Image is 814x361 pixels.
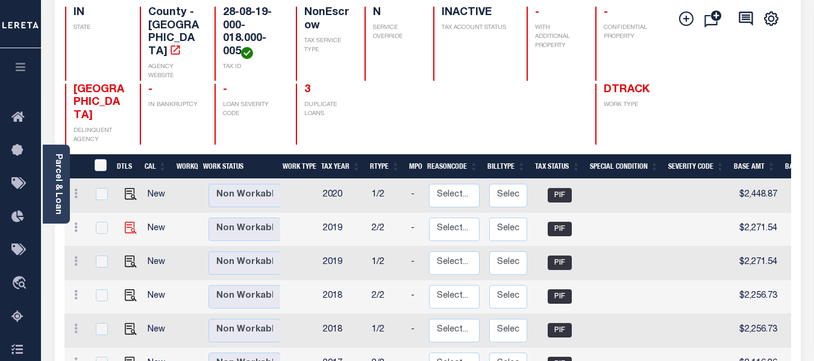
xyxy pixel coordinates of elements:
td: $2,256.73 [731,280,782,314]
p: LOAN SEVERITY CODE [223,101,281,119]
p: DUPLICATE LOANS [304,101,350,119]
th: Severity Code: activate to sort column ascending [663,154,729,179]
h4: 28-08-19-000-018.000-005 [223,7,281,59]
p: DELINQUENT AGENCY [74,127,125,145]
td: - [406,213,424,246]
td: 1/2 [367,314,406,348]
td: - [406,179,424,213]
span: PIF [548,323,572,337]
th: WorkQ [172,154,198,179]
td: 2020 [318,179,367,213]
p: WORK TYPE [604,101,656,110]
td: New [143,280,176,314]
td: $2,256.73 [731,314,782,348]
th: Work Type [278,154,316,179]
p: TAX ACCOUNT STATUS [442,24,512,33]
span: - [535,7,539,18]
td: $2,448.87 [731,179,782,213]
td: New [143,314,176,348]
td: 2018 [318,314,367,348]
span: - [148,84,152,95]
a: 3 [304,84,310,95]
span: DTRACK [604,84,650,95]
p: SERVICE OVERRIDE [373,24,419,42]
th: Tax Status: activate to sort column ascending [530,154,585,179]
td: 2/2 [367,213,406,246]
span: - [604,7,608,18]
td: New [143,246,176,280]
td: New [143,179,176,213]
td: New [143,213,176,246]
p: TAX ID [223,63,281,72]
th: MPO [404,154,422,179]
td: 2/2 [367,280,406,314]
p: AGENCY WEBSITE [148,63,200,81]
h4: N [373,7,419,20]
h4: NonEscrow [304,7,350,33]
td: $2,271.54 [731,246,782,280]
h4: County - [GEOGRAPHIC_DATA] [148,7,200,58]
th: Tax Year: activate to sort column ascending [316,154,365,179]
span: PIF [548,188,572,202]
th: Special Condition: activate to sort column ascending [585,154,663,179]
p: STATE [74,24,125,33]
span: PIF [548,256,572,270]
th: CAL: activate to sort column ascending [140,154,172,179]
p: CONFIDENTIAL PROPERTY [604,24,656,42]
a: Parcel & Loan [54,154,62,215]
th: &nbsp;&nbsp;&nbsp;&nbsp;&nbsp;&nbsp;&nbsp;&nbsp;&nbsp;&nbsp; [64,154,87,179]
th: Base Amt: activate to sort column ascending [729,154,780,179]
td: - [406,314,424,348]
td: $2,271.54 [731,213,782,246]
th: DTLS [112,154,140,179]
span: PIF [548,289,572,304]
th: ReasonCode: activate to sort column ascending [422,154,483,179]
span: [GEOGRAPHIC_DATA] [74,84,124,121]
td: 1/2 [367,246,406,280]
span: PIF [548,222,572,236]
td: 2019 [318,213,367,246]
th: Work Status [198,154,280,179]
th: RType: activate to sort column ascending [365,154,404,179]
td: 2018 [318,280,367,314]
td: 1/2 [367,179,406,213]
h4: IN [74,7,125,20]
span: - [223,84,227,95]
td: - [406,246,424,280]
p: TAX SERVICE TYPE [304,37,350,55]
p: WITH ADDITIONAL PROPERTY [535,24,581,51]
p: IN BANKRUPTCY [148,101,200,110]
td: - [406,280,424,314]
th: BillType: activate to sort column ascending [483,154,530,179]
td: 2019 [318,246,367,280]
th: &nbsp; [87,154,112,179]
h4: INACTIVE [442,7,512,20]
